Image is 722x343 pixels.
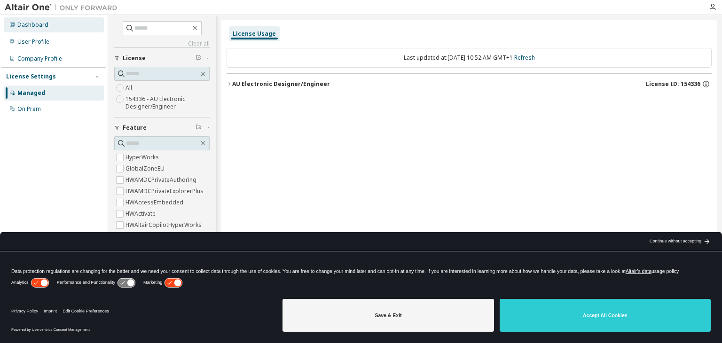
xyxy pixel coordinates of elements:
[126,94,210,112] label: 154336 - AU Electronic Designer/Engineer
[227,48,712,68] div: Last updated at: [DATE] 10:52 AM GMT+1
[126,174,198,186] label: HWAMDCPrivateAuthoring
[233,30,276,38] div: License Usage
[646,80,700,88] span: License ID: 154336
[126,186,205,197] label: HWAMDCPrivateExplorerPlus
[17,21,48,29] div: Dashboard
[232,80,330,88] div: AU Electronic Designer/Engineer
[114,40,210,47] a: Clear all
[514,54,535,62] a: Refresh
[6,73,56,80] div: License Settings
[126,231,185,242] label: HWAltairOneDesktop
[17,38,49,46] div: User Profile
[227,74,712,94] button: AU Electronic Designer/EngineerLicense ID: 154336
[17,105,41,113] div: On Prem
[123,124,147,132] span: Feature
[5,3,122,12] img: Altair One
[126,219,204,231] label: HWAltairCopilotHyperWorks
[126,208,157,219] label: HWActivate
[126,197,185,208] label: HWAccessEmbedded
[126,82,134,94] label: All
[196,55,201,62] span: Clear filter
[123,55,146,62] span: License
[126,152,161,163] label: HyperWorks
[126,163,166,174] label: GlobalZoneEU
[17,55,62,62] div: Company Profile
[114,117,210,138] button: Feature
[196,124,201,132] span: Clear filter
[17,89,45,97] div: Managed
[114,48,210,69] button: License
